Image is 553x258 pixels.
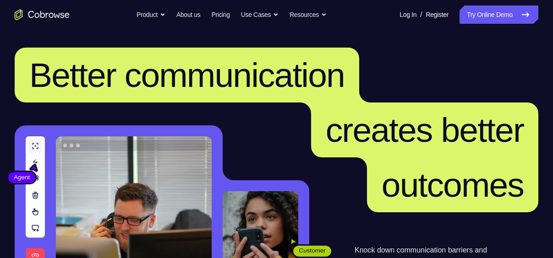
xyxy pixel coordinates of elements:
[176,5,200,24] a: About us
[241,5,279,24] button: Use Cases
[326,111,524,149] span: creates better
[137,5,165,24] button: Product
[211,5,230,24] a: Pricing
[400,5,416,24] a: Log In
[426,5,449,24] a: Register
[420,9,422,20] span: /
[460,5,538,24] a: Try Online Demo
[290,5,327,24] button: Resources
[15,9,70,20] a: Go to the home page
[29,56,345,94] span: Better communication
[382,166,524,204] span: outcomes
